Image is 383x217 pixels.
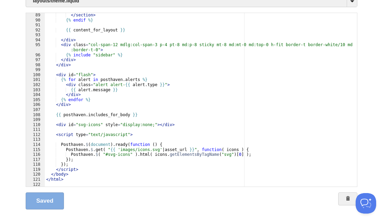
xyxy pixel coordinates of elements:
[26,63,45,68] div: 98
[26,142,45,147] div: 114
[26,72,45,78] div: 100
[26,82,45,87] div: 102
[26,32,45,38] div: 93
[26,117,45,122] div: 109
[26,53,45,58] div: 96
[26,97,45,103] div: 105
[26,102,45,107] div: 106
[26,57,45,63] div: 97
[356,193,376,214] iframe: Help Scout Beacon - Open
[26,177,45,182] div: 121
[26,182,45,187] div: 122
[26,147,45,152] div: 115
[26,157,45,162] div: 117
[26,92,45,97] div: 104
[26,87,45,93] div: 103
[26,127,45,132] div: 111
[26,23,45,28] div: 91
[26,167,45,172] div: 119
[26,192,64,209] a: Saved
[26,162,45,167] div: 118
[26,122,45,127] div: 110
[26,13,45,18] div: 89
[26,112,45,118] div: 108
[26,28,45,33] div: 92
[26,152,45,157] div: 116
[26,137,45,142] div: 113
[26,107,45,112] div: 107
[26,42,45,52] div: 95
[26,132,45,137] div: 112
[26,67,45,72] div: 99
[26,77,45,82] div: 101
[26,172,45,177] div: 120
[26,18,45,23] div: 90
[26,38,45,43] div: 94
